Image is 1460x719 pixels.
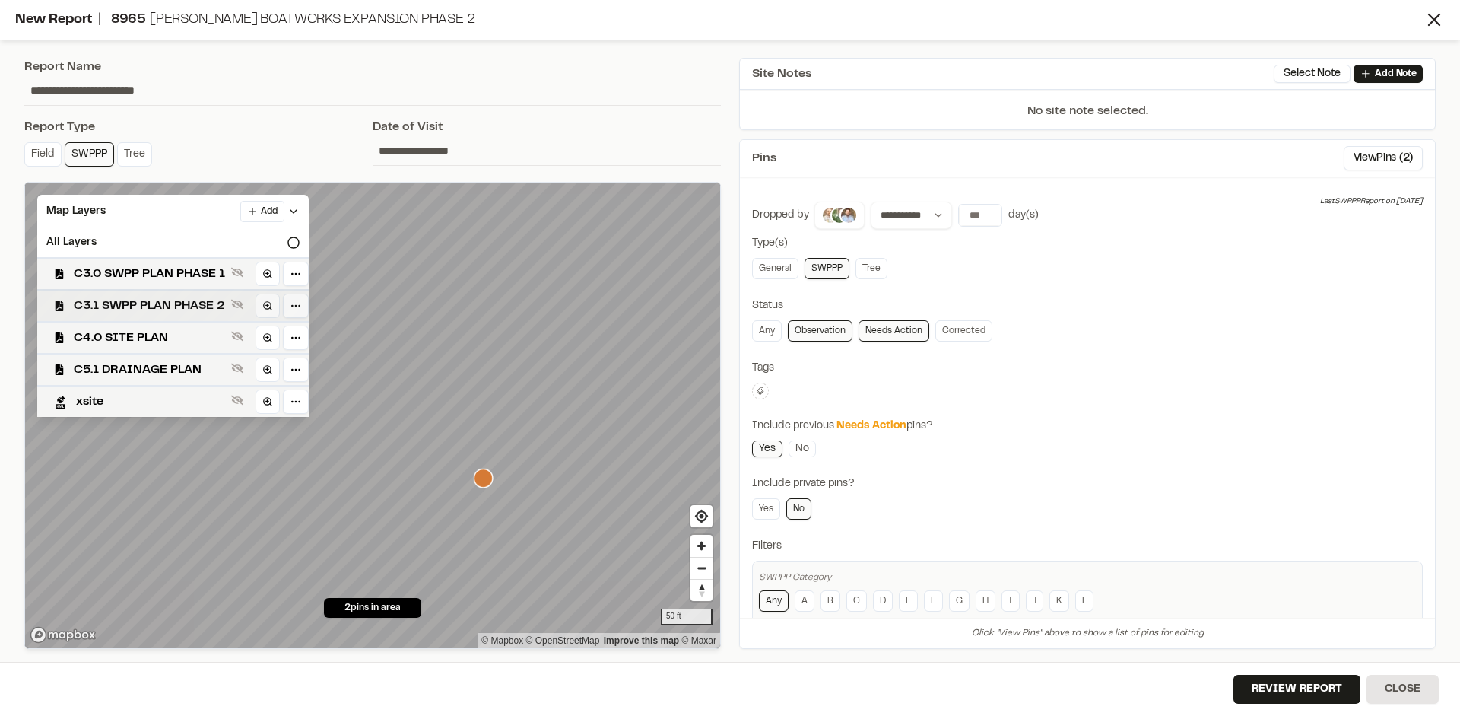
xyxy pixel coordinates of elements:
div: day(s) [1008,207,1039,224]
a: K [1049,590,1069,612]
div: Status [752,297,1423,314]
button: ViewPins (2) [1344,146,1423,170]
div: SWPPP Category [759,571,1416,584]
button: Show layer [228,359,246,377]
span: Pins [752,149,776,167]
button: Reset bearing to north [690,579,713,601]
a: A [795,590,814,612]
div: Dropped by [752,207,809,224]
button: Show layer [228,295,246,313]
img: Wayne Lee [830,206,849,224]
a: Yes [752,441,782,457]
button: Select Note [1274,65,1350,83]
a: No [789,441,816,457]
button: Review Report [1233,675,1360,704]
button: Edit Tags [752,383,769,399]
button: Show layer [228,327,246,345]
div: Last SWPPP Report on [DATE] [1320,196,1423,208]
a: Needs Action [859,320,929,342]
span: Site Notes [752,65,811,83]
a: Observation [788,320,852,342]
div: 50 ft [661,609,713,625]
div: Type(s) [752,235,1423,252]
div: Tags [752,360,1423,377]
div: Date of Visit [373,118,721,136]
button: Find my location [690,505,713,527]
span: C5.1 DRAINAGE PLAN [74,361,225,379]
button: Zoom out [690,557,713,579]
span: C4.0 SITE PLAN [74,329,225,347]
a: J [1026,590,1043,612]
button: Show layer [228,263,246,282]
a: General [752,258,798,279]
p: Add Note [1375,67,1417,81]
div: Click "View Pins" above to show a list of pins for editing [740,618,1435,648]
div: Include private pins? [752,476,1423,492]
a: Mapbox [481,635,523,646]
a: Yes [752,498,780,520]
a: F [924,590,943,612]
button: Add [240,201,284,222]
span: 2 pins in area [344,601,401,615]
a: Corrected [935,320,992,342]
a: Map feedback [604,635,679,646]
button: Sinuhe Perez, Wayne Lee, Shawn Simons [814,202,865,229]
span: xsite [76,393,225,411]
canvas: Map [25,183,720,648]
p: No site note selected. [740,102,1435,129]
div: Filters [752,538,1423,555]
a: Any [752,320,782,342]
button: Close [1366,675,1439,704]
span: ( 2 ) [1399,150,1413,167]
a: B [820,590,840,612]
a: C [846,590,867,612]
a: Zoom to layer [255,262,280,286]
a: Zoom to layer [255,390,280,414]
a: Maxar [681,635,716,646]
button: Show layer [228,391,246,409]
a: Zoom to layer [255,294,280,318]
span: Needs Action [836,422,906,431]
a: SWPPP [805,258,849,279]
span: C3.1 SWPP PLAN PHASE 2 [74,297,225,315]
a: L [1075,590,1093,612]
div: Report Name [24,58,721,76]
div: All Layers [37,228,309,257]
span: Add [261,205,278,218]
div: New Report [15,10,1423,30]
a: E [899,590,918,612]
span: [PERSON_NAME] Boatworks Expansion phase 2 [150,14,475,26]
a: I [1001,590,1020,612]
button: Zoom in [690,535,713,557]
a: OpenStreetMap [526,635,600,646]
span: C3.0 SWPP PLAN PHASE 1 [74,265,225,283]
img: Shawn Simons [839,206,858,224]
a: Zoom to layer [255,326,280,350]
img: Sinuhe Perez [821,206,839,224]
div: Report Type [24,118,373,136]
a: H [976,590,995,612]
a: Zoom to layer [255,358,280,382]
a: Tree [855,258,887,279]
div: Include previous pins? [752,418,1423,434]
a: No [786,498,811,520]
a: D [873,590,893,612]
a: Any [759,590,789,612]
a: G [949,590,970,612]
div: Map marker [474,469,494,488]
